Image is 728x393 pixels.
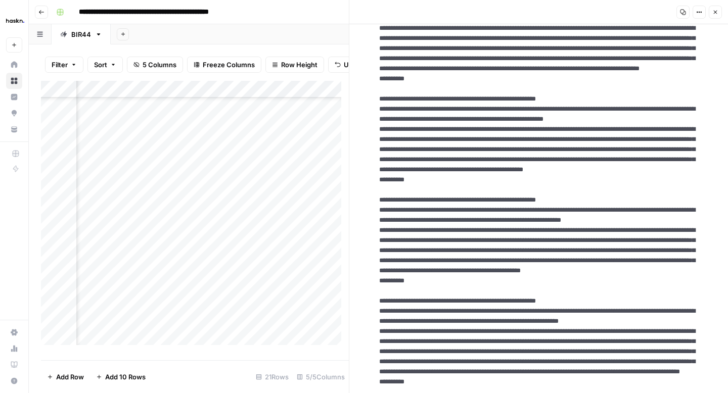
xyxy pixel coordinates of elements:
a: Opportunities [6,105,22,121]
span: Undo [344,60,361,70]
button: Help + Support [6,373,22,389]
span: Freeze Columns [203,60,255,70]
span: Sort [94,60,107,70]
div: BIR44 [71,29,91,39]
span: Row Height [281,60,317,70]
a: Your Data [6,121,22,137]
a: Browse [6,73,22,89]
button: Freeze Columns [187,57,261,73]
button: Undo [328,57,368,73]
span: Add Row [56,372,84,382]
div: 21 Rows [252,369,293,385]
button: Add 10 Rows [90,369,152,385]
a: Settings [6,324,22,340]
div: 5/5 Columns [293,369,349,385]
a: BIR44 [52,24,111,44]
button: Filter [45,57,83,73]
a: Usage [6,340,22,357]
button: Add Row [41,369,90,385]
a: Insights [6,89,22,105]
button: 5 Columns [127,57,183,73]
img: Haskn Logo [6,12,24,30]
span: Add 10 Rows [105,372,146,382]
button: Workspace: Haskn [6,8,22,33]
span: 5 Columns [143,60,176,70]
a: Home [6,57,22,73]
button: Sort [87,57,123,73]
a: Learning Hub [6,357,22,373]
button: Row Height [265,57,324,73]
span: Filter [52,60,68,70]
